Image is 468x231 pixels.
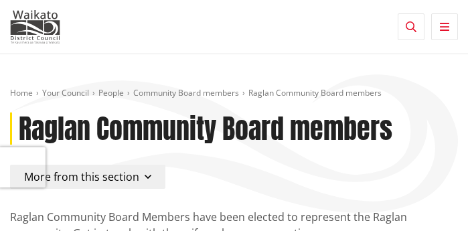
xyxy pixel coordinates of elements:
img: Waikato District Council - Te Kaunihera aa Takiwaa o Waikato [10,10,60,44]
button: More from this section [10,165,165,189]
span: More from this section [24,169,139,184]
a: Your Council [42,87,89,98]
nav: breadcrumb [10,88,458,99]
a: Home [10,87,33,98]
iframe: Messenger Launcher [406,175,455,223]
a: People [98,87,124,98]
a: Community Board members [133,87,239,98]
span: Raglan Community Board members [248,87,382,98]
h1: Raglan Community Board members [19,112,392,145]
